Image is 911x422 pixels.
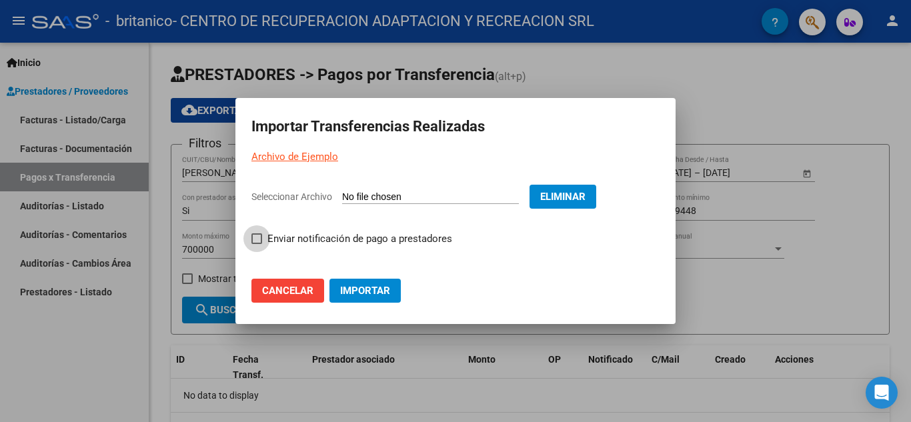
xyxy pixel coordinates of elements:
[329,279,401,303] button: Importar
[251,191,332,202] span: Seleccionar Archivo
[866,377,898,409] div: Open Intercom Messenger
[251,114,660,139] h2: Importar Transferencias Realizadas
[340,285,390,297] span: Importar
[540,191,586,203] span: Eliminar
[251,279,324,303] button: Cancelar
[251,151,338,163] a: Archivo de Ejemplo
[262,285,313,297] span: Cancelar
[530,185,596,209] button: Eliminar
[267,231,452,247] span: Enviar notificación de pago a prestadores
